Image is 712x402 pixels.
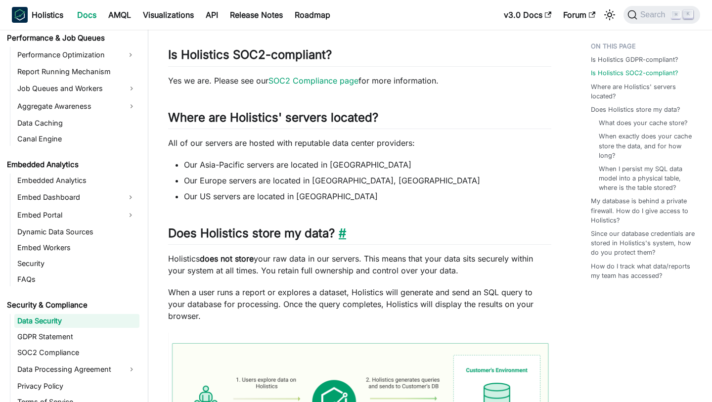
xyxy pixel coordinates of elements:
[14,225,139,239] a: Dynamic Data Sources
[14,174,139,187] a: Embedded Analytics
[32,9,63,21] b: Holistics
[200,254,232,264] strong: does not
[591,105,680,114] a: Does Holistics store my data?
[14,65,139,79] a: Report Running Mechanism
[14,189,122,205] a: Embed Dashboard
[599,118,688,128] a: What does your cache store?
[12,7,28,23] img: Holistics
[71,7,102,23] a: Docs
[637,10,671,19] span: Search
[168,286,551,322] p: When a user runs a report or explores a dataset, Holistics will generate and send an SQL query to...
[184,159,551,171] li: Our Asia-Pacific servers are located in [GEOGRAPHIC_DATA]
[122,47,139,63] button: Expand sidebar category 'Performance Optimization'
[602,7,618,23] button: Switch between dark and light mode (currently light mode)
[168,110,551,129] h2: Where are Holistics' servers located?
[14,361,139,377] a: Data Processing Agreement
[591,229,696,258] a: Since our database credentials are stored in Holistics's system, how do you protect them?
[683,10,693,19] kbd: K
[623,6,700,24] button: Search (Command+K)
[14,272,139,286] a: FAQs
[14,207,122,223] a: Embed Portal
[224,7,289,23] a: Release Notes
[591,262,696,280] a: How do I track what data/reports my team has accessed?
[591,55,678,64] a: Is Holistics GDPR-compliant?
[14,132,139,146] a: Canal Engine
[599,132,692,160] a: When exactly does your cache store the data, and for how long?
[168,253,551,276] p: Holistics your raw data in our servers. This means that your data sits securely within your syste...
[14,257,139,270] a: Security
[14,379,139,393] a: Privacy Policy
[184,175,551,186] li: Our Europe servers are located in [GEOGRAPHIC_DATA], [GEOGRAPHIC_DATA]
[14,116,139,130] a: Data Caching
[235,254,254,264] strong: store
[12,7,63,23] a: HolisticsHolistics
[168,47,551,66] h2: Is Holistics SOC2-compliant?
[14,346,139,359] a: SOC2 Compliance
[335,226,346,240] a: Direct link to Does Holistics store my data?
[268,76,358,86] a: SOC2 Compliance page
[591,68,678,78] a: Is Holistics SOC2-compliant?
[498,7,557,23] a: v3.0 Docs
[122,207,139,223] button: Expand sidebar category 'Embed Portal'
[137,7,200,23] a: Visualizations
[200,7,224,23] a: API
[14,47,122,63] a: Performance Optimization
[14,241,139,255] a: Embed Workers
[557,7,601,23] a: Forum
[122,189,139,205] button: Expand sidebar category 'Embed Dashboard'
[168,137,551,149] p: All of our servers are hosted with reputable data center providers:
[102,7,137,23] a: AMQL
[14,330,139,344] a: GDPR Statement
[168,226,551,245] h2: Does Holistics store my data?
[4,31,139,45] a: Performance & Job Queues
[671,10,681,19] kbd: ⌘
[14,98,139,114] a: Aggregate Awareness
[4,158,139,172] a: Embedded Analytics
[599,164,692,193] a: When I persist my SQL data model into a physical table, where is the table stored?
[591,82,696,101] a: Where are Holistics' servers located?
[289,7,336,23] a: Roadmap
[14,314,139,328] a: Data Security
[168,75,551,87] p: Yes we are. Please see our for more information.
[14,81,139,96] a: Job Queues and Workers
[591,196,696,225] a: My database is behind a private firewall. How do I give access to Holistics?
[184,190,551,202] li: Our US servers are located in [GEOGRAPHIC_DATA]
[4,298,139,312] a: Security & Compliance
